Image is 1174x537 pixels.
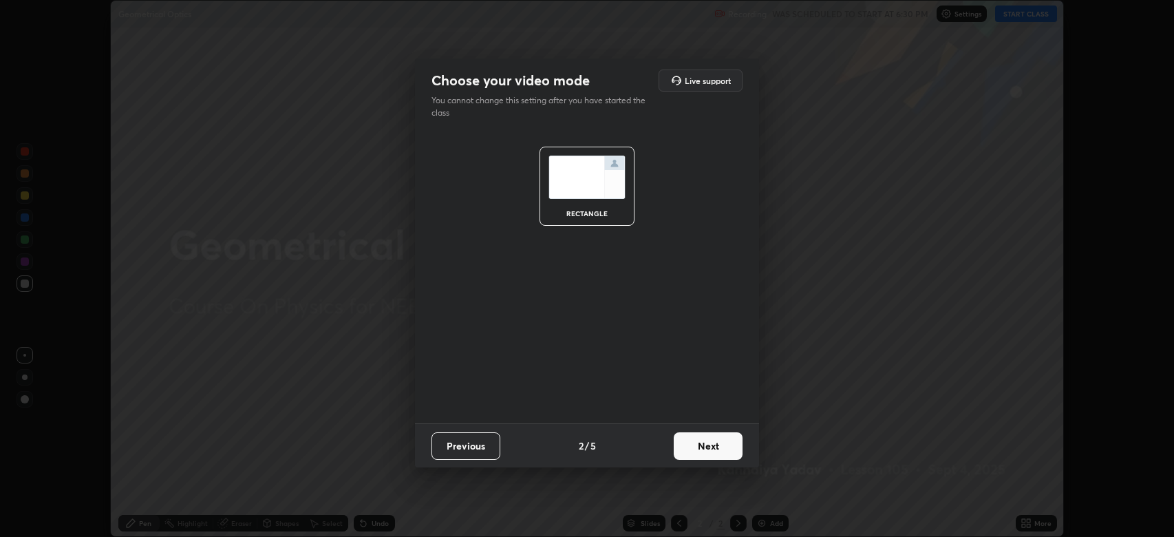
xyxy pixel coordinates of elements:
[579,439,584,453] h4: 2
[431,72,590,89] h2: Choose your video mode
[685,76,731,85] h5: Live support
[559,210,615,217] div: rectangle
[585,439,589,453] h4: /
[431,94,654,119] p: You cannot change this setting after you have started the class
[674,432,743,460] button: Next
[431,432,500,460] button: Previous
[548,156,626,199] img: normalScreenIcon.ae25ed63.svg
[590,439,596,453] h4: 5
